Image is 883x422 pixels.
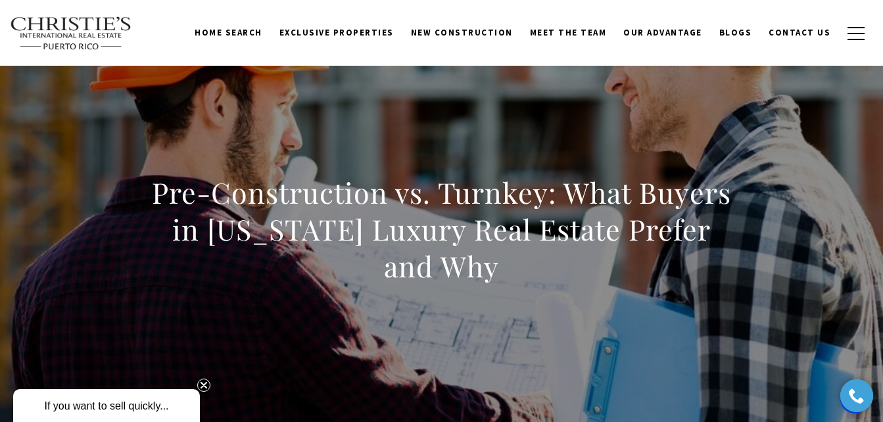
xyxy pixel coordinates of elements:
span: Blogs [719,27,752,38]
a: Blogs [711,20,761,45]
span: Exclusive Properties [279,27,394,38]
button: Close teaser [197,379,210,392]
h1: Pre-Construction vs. Turnkey: What Buyers in [US_STATE] Luxury Real Estate Prefer and Why [152,174,732,285]
span: Contact Us [769,27,830,38]
img: Christie's International Real Estate text transparent background [10,16,132,51]
span: Our Advantage [623,27,702,38]
a: Home Search [186,20,271,45]
div: If you want to sell quickly...Close teaser [13,389,200,422]
a: Exclusive Properties [271,20,402,45]
a: New Construction [402,20,521,45]
span: New Construction [411,27,513,38]
button: button [839,14,873,53]
a: Meet the Team [521,20,615,45]
a: Our Advantage [615,20,711,45]
span: If you want to sell quickly... [44,400,168,411]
